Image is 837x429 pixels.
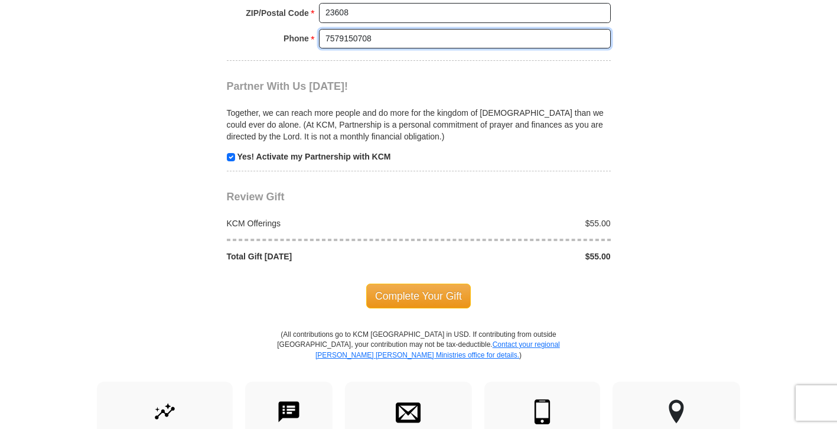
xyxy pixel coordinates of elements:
[246,5,309,21] strong: ZIP/Postal Code
[220,217,419,229] div: KCM Offerings
[152,399,177,424] img: give-by-stock.svg
[419,217,617,229] div: $55.00
[227,107,611,142] p: Together, we can reach more people and do more for the kingdom of [DEMOGRAPHIC_DATA] than we coul...
[227,191,285,203] span: Review Gift
[396,399,421,424] img: envelope.svg
[220,251,419,262] div: Total Gift [DATE]
[277,330,561,381] p: (All contributions go to KCM [GEOGRAPHIC_DATA] in USD. If contributing from outside [GEOGRAPHIC_D...
[276,399,301,424] img: text-to-give.svg
[668,399,685,424] img: other-region
[315,340,560,359] a: Contact your regional [PERSON_NAME] [PERSON_NAME] Ministries office for details.
[530,399,555,424] img: mobile.svg
[366,284,471,308] span: Complete Your Gift
[419,251,617,262] div: $55.00
[284,30,309,47] strong: Phone
[237,152,390,161] strong: Yes! Activate my Partnership with KCM
[227,80,349,92] span: Partner With Us [DATE]!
